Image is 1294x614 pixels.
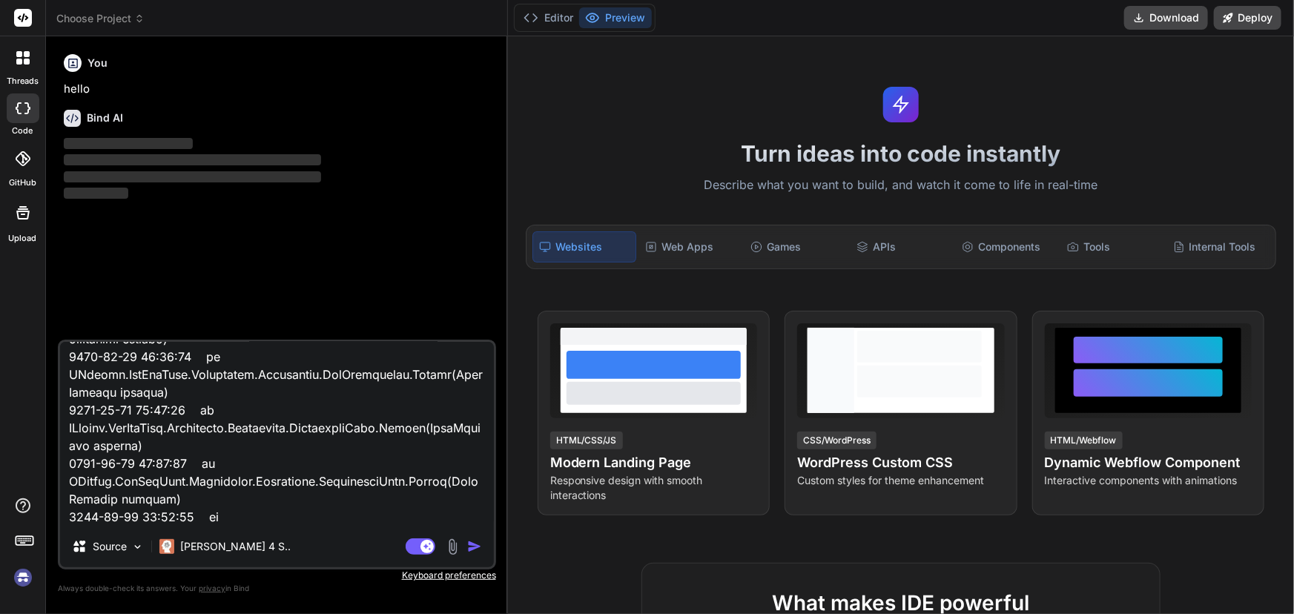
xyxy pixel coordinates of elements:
[797,473,1004,488] p: Custom styles for theme enhancement
[64,138,193,149] span: ‌
[87,110,123,125] h6: Bind AI
[93,539,127,554] p: Source
[851,231,953,263] div: APIs
[1167,231,1270,263] div: Internal Tools
[797,432,877,449] div: CSS/WordPress
[550,473,757,503] p: Responsive design with smooth interactions
[745,231,847,263] div: Games
[9,232,37,245] label: Upload
[517,176,1285,195] p: Describe what you want to build, and watch it come to life in real-time
[532,231,636,263] div: Websites
[639,231,742,263] div: Web Apps
[518,7,579,28] button: Editor
[64,154,321,165] span: ‌
[131,541,144,553] img: Pick Models
[1045,452,1252,473] h4: Dynamic Webflow Component
[64,81,493,98] p: hello
[58,570,496,581] p: Keyboard preferences
[13,125,33,137] label: code
[1045,432,1123,449] div: HTML/Webflow
[9,176,36,189] label: GitHub
[60,342,494,526] textarea: Loremipsu.DolOrsItam.Consecteturadi.ElitseddoeiusmOdtempoRincididu: Ut labor etd magnaaliqua enim...
[58,581,496,595] p: Always double-check its answers. Your in Bind
[1124,6,1208,30] button: Download
[7,75,39,88] label: threads
[10,565,36,590] img: signin
[56,11,145,26] span: Choose Project
[1045,473,1252,488] p: Interactive components with animations
[199,584,225,592] span: privacy
[64,171,321,182] span: ‌
[1061,231,1163,263] div: Tools
[579,7,652,28] button: Preview
[1214,6,1281,30] button: Deploy
[88,56,108,70] h6: You
[797,452,1004,473] h4: WordPress Custom CSS
[467,539,482,554] img: icon
[956,231,1058,263] div: Components
[550,452,757,473] h4: Modern Landing Page
[64,188,128,199] span: ‌
[517,140,1285,167] h1: Turn ideas into code instantly
[550,432,623,449] div: HTML/CSS/JS
[444,538,461,555] img: attachment
[180,539,291,554] p: [PERSON_NAME] 4 S..
[159,539,174,554] img: Claude 4 Sonnet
